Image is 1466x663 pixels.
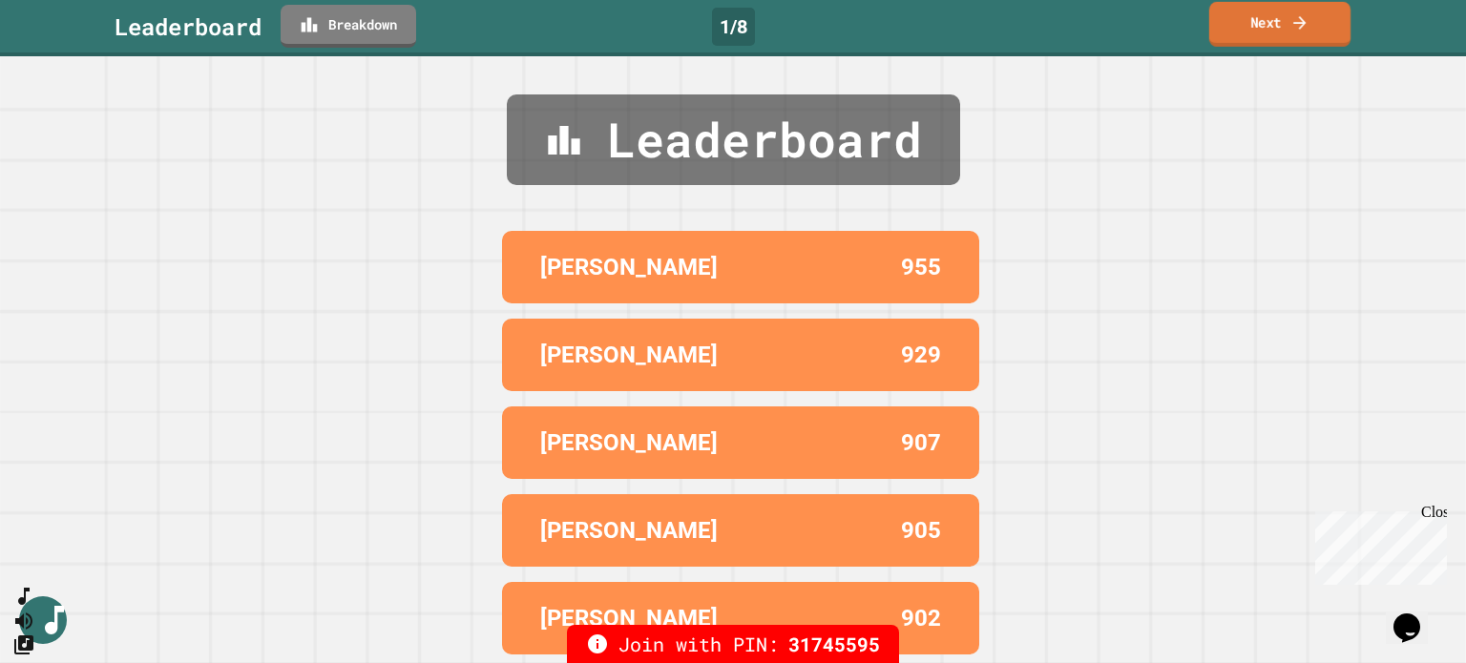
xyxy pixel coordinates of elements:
[540,338,718,372] p: [PERSON_NAME]
[901,513,941,548] p: 905
[712,8,755,46] div: 1 / 8
[901,338,941,372] p: 929
[540,513,718,548] p: [PERSON_NAME]
[901,250,941,284] p: 955
[507,94,960,185] div: Leaderboard
[12,632,35,656] button: Change Music
[12,609,35,632] button: Mute music
[540,250,718,284] p: [PERSON_NAME]
[567,625,899,663] div: Join with PIN:
[12,585,35,609] button: SpeedDial basic example
[901,601,941,635] p: 902
[1386,587,1447,644] iframe: chat widget
[788,630,880,658] span: 31745595
[901,425,941,460] p: 907
[1209,2,1351,47] a: Next
[540,425,718,460] p: [PERSON_NAME]
[1308,504,1447,585] iframe: chat widget
[281,5,416,48] a: Breakdown
[540,601,718,635] p: [PERSON_NAME]
[8,8,132,121] div: Chat with us now!Close
[115,10,262,44] div: Leaderboard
